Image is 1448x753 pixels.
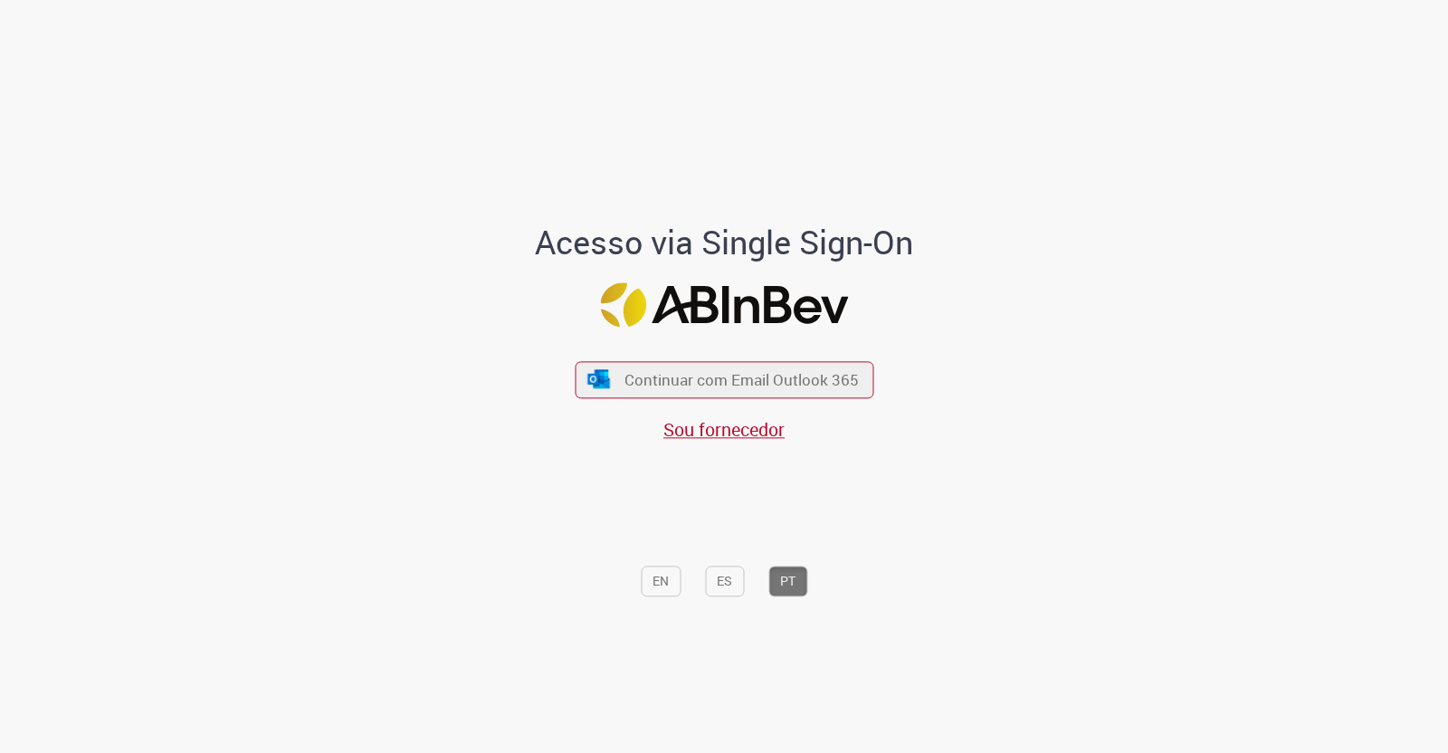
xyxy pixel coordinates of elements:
span: Continuar com Email Outlook 365 [624,369,859,390]
button: ícone Azure/Microsoft 360 Continuar com Email Outlook 365 [575,361,873,398]
a: Sou fornecedor [663,417,785,442]
h1: Acesso via Single Sign-On [473,225,976,262]
button: EN [641,566,681,596]
button: PT [768,566,807,596]
img: ícone Azure/Microsoft 360 [586,369,612,388]
img: Logo ABInBev [600,282,848,327]
button: ES [705,566,744,596]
